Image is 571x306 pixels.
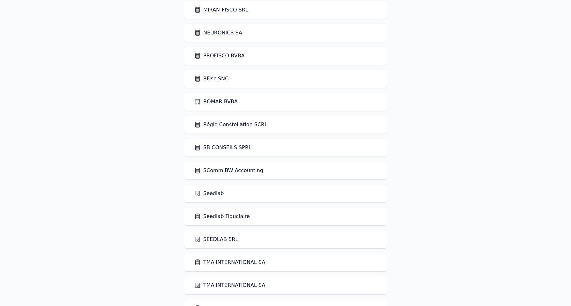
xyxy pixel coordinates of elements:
a: NEURONICS SA [194,29,242,37]
a: PROFISCO BVBA [194,52,245,60]
a: TMA INTERNATIONAL SA [194,259,265,266]
a: RFisc SNC [194,75,228,83]
a: ROMAR BVBA [194,98,238,106]
a: Seedlab [194,190,224,197]
a: Régie Constellation SCRL [194,121,267,128]
a: MIRAN-FISCO SRL [194,6,248,14]
a: TMA INTERNATIONAL SA [194,281,265,289]
a: SComm BW Accounting [194,167,263,174]
a: Seedlab Fiduciaire [194,213,250,220]
a: SB CONSEILS SPRL [194,144,251,151]
a: SEEDLAB SRL [194,236,238,243]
